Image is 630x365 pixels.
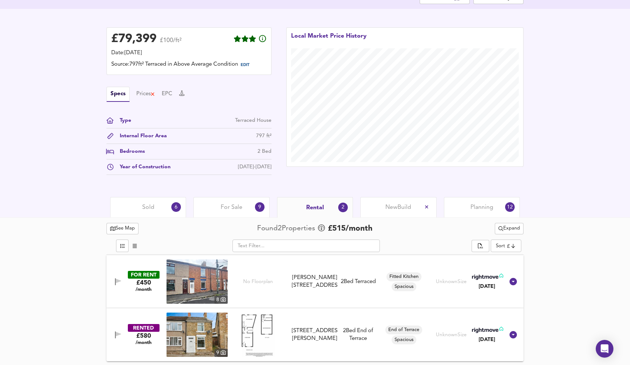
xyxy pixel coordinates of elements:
[291,32,367,48] div: Local Market Price History
[289,274,341,290] div: Arnold Street, West Auckland, County Durham, DL14 9HD
[162,90,172,98] button: EPC
[491,240,521,252] div: Sort
[238,163,272,171] div: [DATE]-[DATE]
[114,132,167,140] div: Internal Floor Area
[385,203,411,211] span: New Build
[341,327,376,343] div: 2 Bed End of Terrace
[392,335,416,344] div: Spacious
[235,117,272,124] div: Terraced House
[495,223,524,234] div: split button
[306,204,324,212] span: Rental
[292,327,338,343] div: [STREET_ADDRESS][PERSON_NAME]
[136,340,151,346] span: /month
[386,273,421,280] span: Fitted Kitchen
[167,259,228,304] a: property thumbnail 8
[257,224,317,234] div: Found 2 Propert ies
[392,337,416,343] span: Spacious
[243,278,273,285] span: No Floorplan
[106,255,524,308] div: FOR RENT£450 /monthproperty thumbnail 8 No Floorplan[PERSON_NAME][STREET_ADDRESS]2Bed TerracedFit...
[111,61,267,70] div: Source: 797ft² Terraced in Above Average Condition
[110,224,135,233] span: See Map
[167,313,228,357] a: property thumbnail 9
[436,331,467,338] div: Unknown Size
[221,203,242,211] span: For Sale
[106,308,524,361] div: RENTED£580 /monthproperty thumbnail 9 Floorplan[STREET_ADDRESS][PERSON_NAME]2Bed End of TerraceEn...
[385,326,422,334] div: End of Terrace
[106,87,130,102] button: Specs
[136,287,151,293] span: /month
[470,336,503,343] div: [DATE]
[505,202,515,212] div: 12
[136,279,151,293] div: £450
[386,272,421,281] div: Fitted Kitchen
[256,132,272,140] div: 797 ft²
[392,283,416,290] span: Spacious
[136,90,155,98] button: Prices
[128,271,160,279] div: FOR RENT
[111,34,157,45] div: £ 79,399
[214,349,228,357] div: 9
[392,282,416,291] div: Spacious
[241,63,249,67] span: EDIT
[114,148,145,155] div: Bedrooms
[255,202,265,212] div: 9
[106,223,139,234] button: See Map
[167,259,228,304] img: property thumbnail
[289,327,341,343] div: Station Road, West Auckland, Bishop Auckland, Durham, DL14 9HF
[258,148,272,155] div: 2 Bed
[136,332,151,346] div: £580
[509,277,518,286] svg: Show Details
[341,278,376,286] div: 2 Bed Terraced
[472,240,489,252] div: split button
[214,296,228,304] div: 8
[114,117,131,124] div: Type
[142,203,154,211] span: Sold
[242,313,275,357] img: Floorplan
[232,240,380,252] input: Text Filter...
[385,327,422,333] span: End of Terrace
[328,223,372,234] span: £ 515 /month
[167,313,228,357] img: property thumbnail
[160,38,182,48] span: £100/ft²
[509,330,518,339] svg: Show Details
[171,202,181,212] div: 6
[128,324,160,332] div: RENTED
[292,274,338,290] div: [PERSON_NAME][STREET_ADDRESS]
[470,203,493,211] span: Planning
[114,163,171,171] div: Year of Construction
[495,223,524,234] button: Expand
[111,49,267,57] div: Date: [DATE]
[596,340,613,358] div: Open Intercom Messenger
[338,203,348,212] div: 2
[498,224,520,233] span: Expand
[470,283,503,290] div: [DATE]
[496,242,505,249] div: Sort
[436,278,467,285] div: Unknown Size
